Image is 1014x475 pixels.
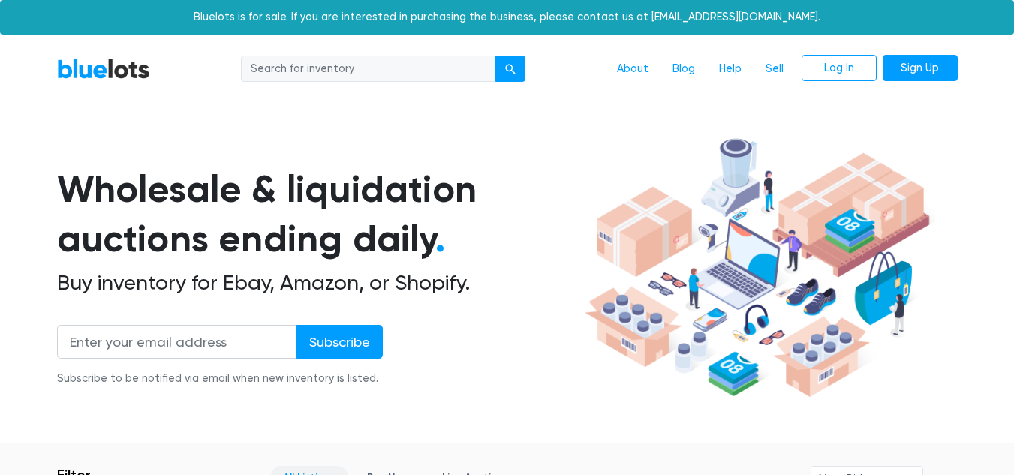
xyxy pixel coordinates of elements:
a: Help [707,55,754,83]
a: BlueLots [57,58,150,80]
img: hero-ee84e7d0318cb26816c560f6b4441b76977f77a177738b4e94f68c95b2b83dbb.png [579,131,935,404]
div: Subscribe to be notified via email when new inventory is listed. [57,371,383,387]
input: Search for inventory [241,56,496,83]
a: Blog [660,55,707,83]
span: . [435,216,445,261]
a: Sell [754,55,796,83]
a: Sign Up [883,55,958,82]
a: About [605,55,660,83]
h2: Buy inventory for Ebay, Amazon, or Shopify. [57,270,579,296]
a: Log In [802,55,877,82]
h1: Wholesale & liquidation auctions ending daily [57,164,579,264]
input: Enter your email address [57,325,297,359]
input: Subscribe [296,325,383,359]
